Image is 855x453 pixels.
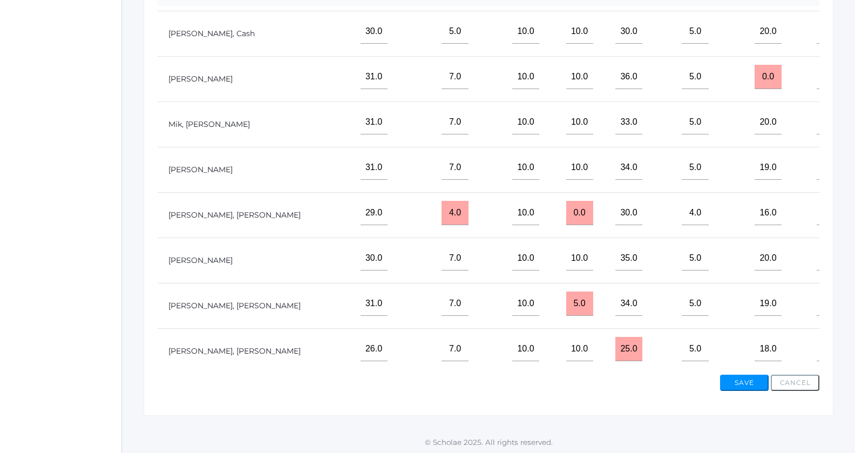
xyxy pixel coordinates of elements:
[168,74,233,84] a: [PERSON_NAME]
[720,375,769,391] button: Save
[122,437,855,448] p: © Scholae 2025. All rights reserved.
[168,301,301,310] a: [PERSON_NAME], [PERSON_NAME]
[168,29,255,38] a: [PERSON_NAME], Cash
[168,210,301,220] a: [PERSON_NAME], [PERSON_NAME]
[168,255,233,265] a: [PERSON_NAME]
[168,119,250,129] a: Mik, [PERSON_NAME]
[771,375,819,391] button: Cancel
[168,346,301,356] a: [PERSON_NAME], [PERSON_NAME]
[168,165,233,174] a: [PERSON_NAME]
